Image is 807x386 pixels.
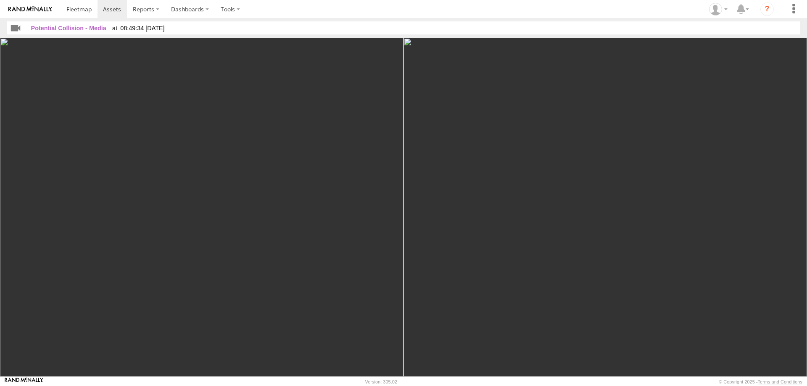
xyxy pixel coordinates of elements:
div: Version: 305.02 [365,379,397,384]
img: 357660102120748-2-1755175774.jpg [403,38,807,377]
div: © Copyright 2025 - [719,379,802,384]
span: Potential Collision - Media [31,25,106,32]
a: Visit our Website [5,378,43,386]
img: rand-logo.svg [8,6,52,12]
i: ? [760,3,774,16]
a: Terms and Conditions [758,379,802,384]
div: Randy Yohe [706,3,731,16]
span: 08:49:34 [DATE] [112,25,165,32]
